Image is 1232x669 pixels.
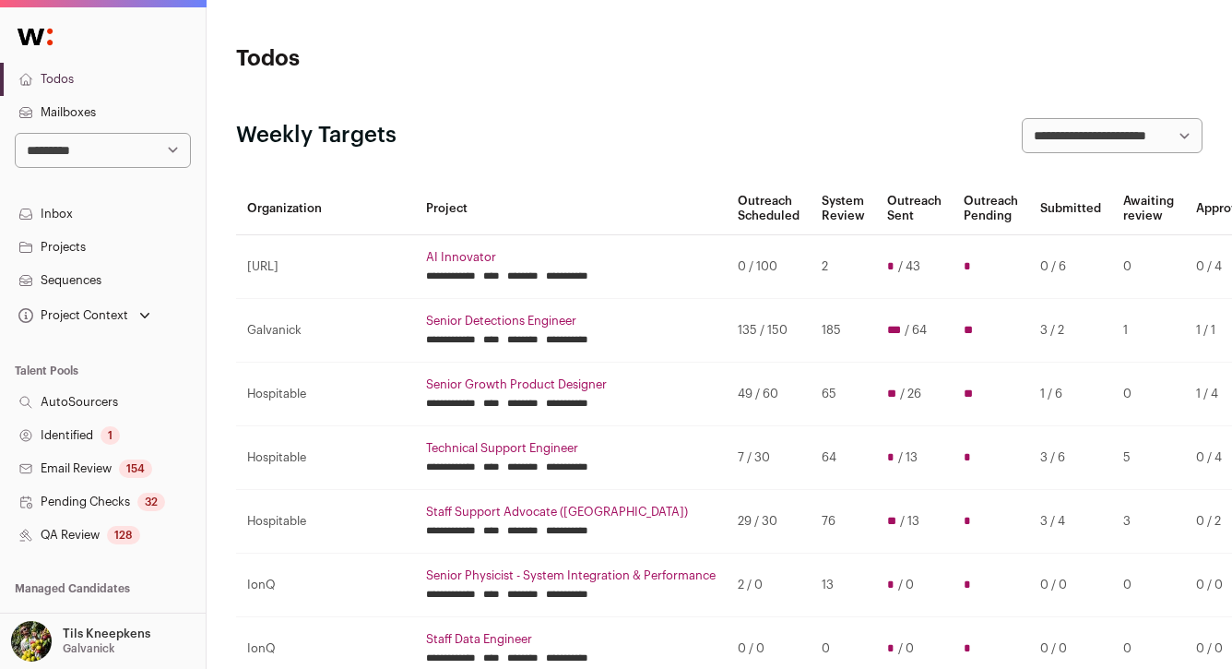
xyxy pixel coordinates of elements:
[63,641,114,656] p: Galvanick
[426,505,716,520] a: Staff Support Advocate ([GEOGRAPHIC_DATA])
[727,235,811,299] td: 0 / 100
[426,568,716,583] a: Senior Physicist - System Integration & Performance
[1029,299,1112,363] td: 3 / 2
[236,299,415,363] td: Galvanick
[15,308,128,323] div: Project Context
[1029,363,1112,426] td: 1 / 6
[63,627,150,641] p: Tils Kneepkens
[1029,554,1112,617] td: 0 / 0
[1029,490,1112,554] td: 3 / 4
[236,554,415,617] td: IonQ
[426,250,716,265] a: AI Innovator
[900,387,921,401] span: / 26
[236,121,397,150] h2: Weekly Targets
[119,460,152,478] div: 154
[727,426,811,490] td: 7 / 30
[236,235,415,299] td: [URL]
[1029,235,1112,299] td: 0 / 6
[236,44,558,74] h1: Todos
[236,363,415,426] td: Hospitable
[107,526,140,544] div: 128
[11,621,52,662] img: 6689865-medium_jpg
[898,259,920,274] span: / 43
[236,426,415,490] td: Hospitable
[1112,183,1185,235] th: Awaiting review
[811,490,876,554] td: 76
[905,323,927,338] span: / 64
[426,377,716,392] a: Senior Growth Product Designer
[1112,363,1185,426] td: 0
[1029,426,1112,490] td: 3 / 6
[101,426,120,445] div: 1
[727,299,811,363] td: 135 / 150
[137,493,165,511] div: 32
[236,490,415,554] td: Hospitable
[727,363,811,426] td: 49 / 60
[7,18,63,55] img: Wellfound
[811,554,876,617] td: 13
[811,183,876,235] th: System Review
[236,183,415,235] th: Organization
[1112,490,1185,554] td: 3
[811,299,876,363] td: 185
[811,235,876,299] td: 2
[1112,426,1185,490] td: 5
[1112,299,1185,363] td: 1
[876,183,953,235] th: Outreach Sent
[415,183,727,235] th: Project
[811,363,876,426] td: 65
[898,641,914,656] span: / 0
[727,554,811,617] td: 2 / 0
[953,183,1029,235] th: Outreach Pending
[426,632,716,647] a: Staff Data Engineer
[426,314,716,329] a: Senior Detections Engineer
[1029,183,1112,235] th: Submitted
[727,490,811,554] td: 29 / 30
[7,621,154,662] button: Open dropdown
[426,441,716,456] a: Technical Support Engineer
[900,514,919,529] span: / 13
[1112,554,1185,617] td: 0
[811,426,876,490] td: 64
[898,578,914,592] span: / 0
[1112,235,1185,299] td: 0
[15,303,154,329] button: Open dropdown
[898,450,918,465] span: / 13
[727,183,811,235] th: Outreach Scheduled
